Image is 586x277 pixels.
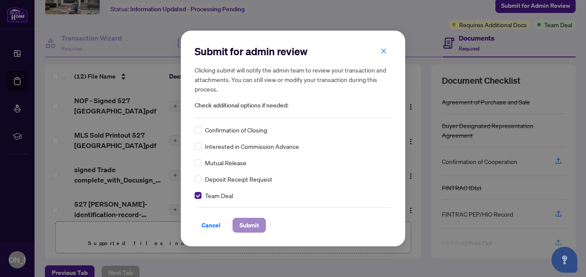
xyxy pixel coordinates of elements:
[205,125,267,135] span: Confirmation of Closing
[551,247,577,273] button: Open asap
[381,48,387,54] span: close
[205,174,272,184] span: Deposit Receipt Request
[205,142,299,151] span: Interested in Commission Advance
[205,191,233,200] span: Team Deal
[202,218,221,232] span: Cancel
[239,218,259,232] span: Submit
[195,65,391,94] h5: Clicking submit will notify the admin team to review your transaction and attachments. You can st...
[195,101,391,110] span: Check additional options if needed:
[205,158,246,167] span: Mutual Release
[195,218,227,233] button: Cancel
[233,218,266,233] button: Submit
[195,44,391,58] h2: Submit for admin review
